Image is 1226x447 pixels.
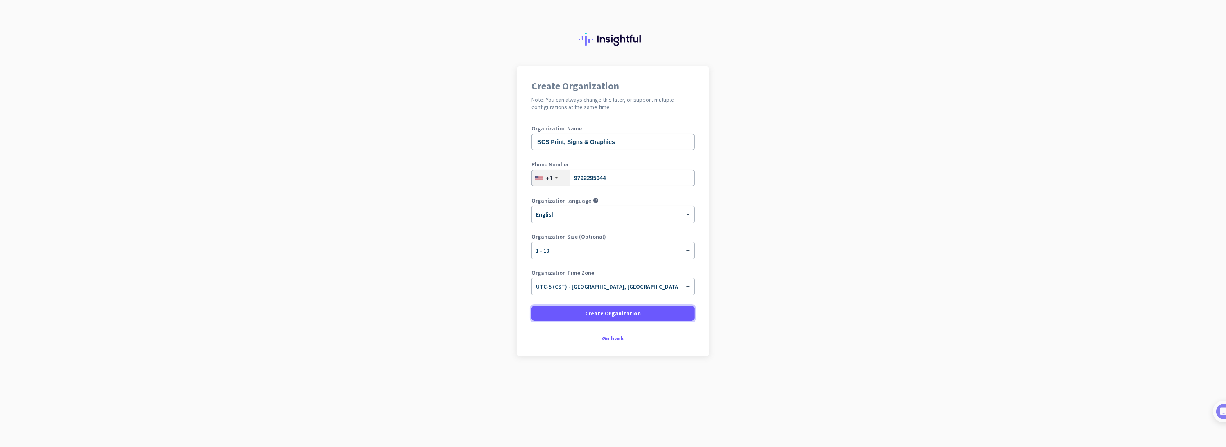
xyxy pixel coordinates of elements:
[531,335,695,341] div: Go back
[531,306,695,321] button: Create Organization
[531,234,695,239] label: Organization Size (Optional)
[531,81,695,91] h1: Create Organization
[593,198,599,203] i: help
[531,198,591,203] label: Organization language
[531,170,695,186] input: 201-555-0123
[531,134,695,150] input: What is the name of your organization?
[546,174,553,182] div: +1
[579,33,647,46] img: Insightful
[531,162,695,167] label: Phone Number
[531,270,695,276] label: Organization Time Zone
[531,96,695,111] h2: Note: You can always change this later, or support multiple configurations at the same time
[531,125,695,131] label: Organization Name
[585,309,641,317] span: Create Organization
